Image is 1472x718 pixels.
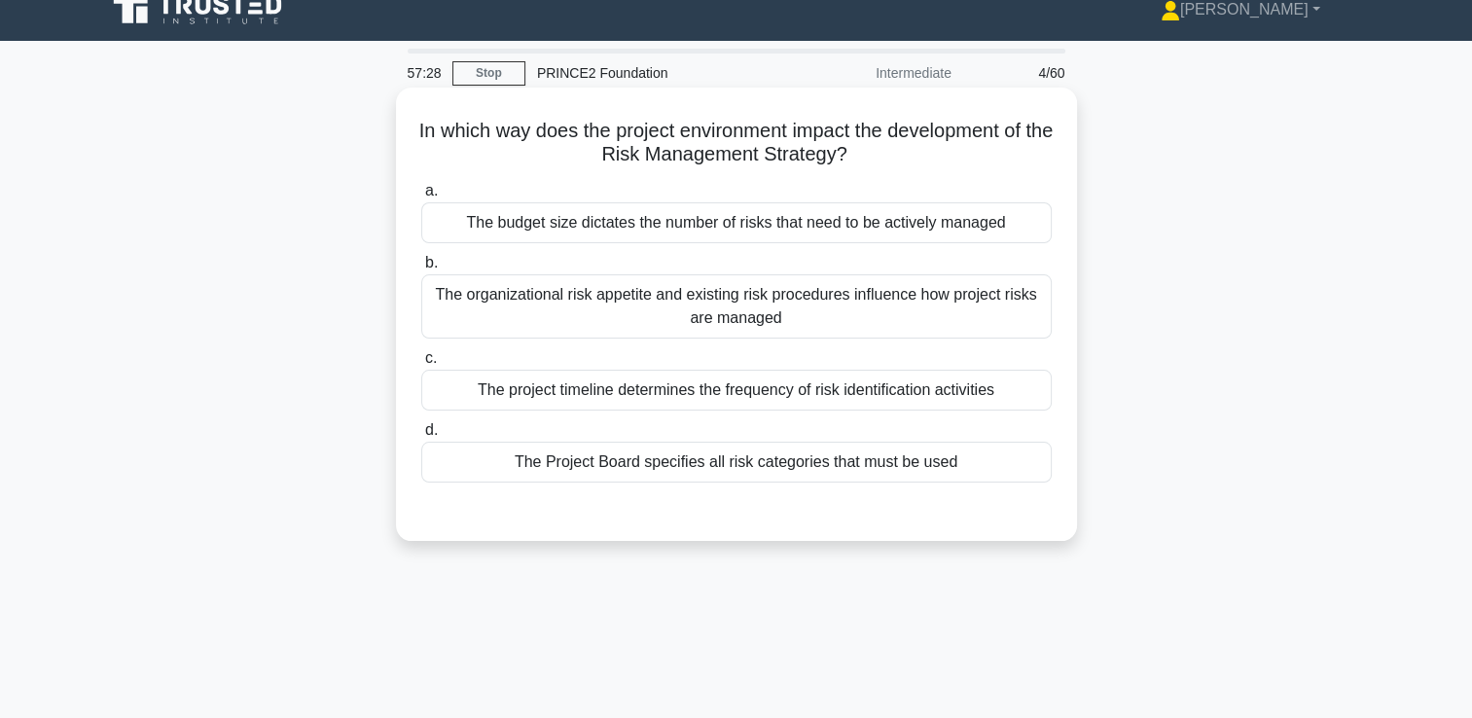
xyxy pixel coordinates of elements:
[419,119,1054,167] h5: In which way does the project environment impact the development of the Risk Management Strategy?
[421,370,1052,411] div: The project timeline determines the frequency of risk identification activities
[421,442,1052,483] div: The Project Board specifies all risk categories that must be used
[396,54,452,92] div: 57:28
[963,54,1077,92] div: 4/60
[425,182,438,198] span: a.
[425,421,438,438] span: d.
[421,274,1052,339] div: The organizational risk appetite and existing risk procedures influence how project risks are man...
[525,54,793,92] div: PRINCE2 Foundation
[421,202,1052,243] div: The budget size dictates the number of risks that need to be actively managed
[425,254,438,270] span: b.
[425,349,437,366] span: c.
[452,61,525,86] a: Stop
[793,54,963,92] div: Intermediate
